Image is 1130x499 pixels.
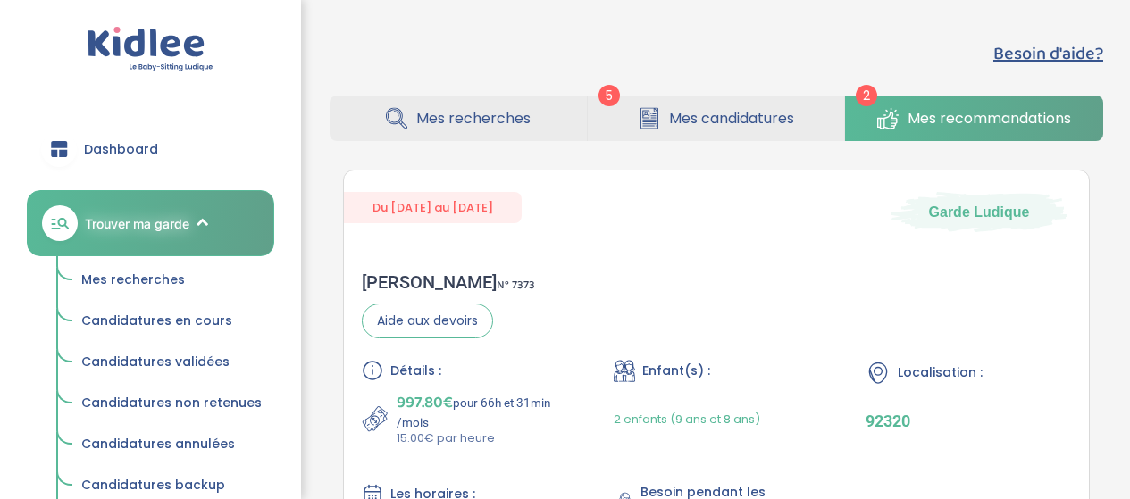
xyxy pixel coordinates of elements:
[69,387,274,420] a: Candidatures non retenues
[898,363,983,382] span: Localisation :
[69,263,274,297] a: Mes recherches
[81,435,235,453] span: Candidatures annulées
[27,117,274,181] a: Dashboard
[27,190,274,256] a: Trouver ma garde
[845,96,1103,141] a: Mes recommandations
[416,107,531,129] span: Mes recherches
[81,312,232,329] span: Candidatures en cours
[866,412,1071,430] p: 92320
[84,140,158,159] span: Dashboard
[85,214,189,233] span: Trouver ma garde
[598,85,620,106] span: 5
[397,390,453,415] span: 997.80€
[88,27,213,72] img: logo.svg
[908,107,1071,129] span: Mes recommandations
[81,270,185,288] span: Mes recherches
[390,362,441,380] span: Détails :
[497,276,535,295] span: N° 7373
[69,345,274,379] a: Candidatures validées
[362,304,493,338] span: Aide aux devoirs
[614,411,760,428] span: 2 enfants (9 ans et 8 ans)
[856,85,877,106] span: 2
[330,96,587,141] a: Mes recherches
[642,362,710,380] span: Enfant(s) :
[929,202,1030,221] span: Garde Ludique
[397,390,567,429] p: pour 66h et 31min /mois
[344,192,522,223] span: Du [DATE] au [DATE]
[69,304,274,338] a: Candidatures en cours
[81,476,225,494] span: Candidatures backup
[993,40,1103,67] button: Besoin d'aide?
[81,353,230,370] span: Candidatures validées
[397,429,567,447] p: 15.00€ par heure
[588,96,845,141] a: Mes candidatures
[669,107,794,129] span: Mes candidatures
[69,428,274,462] a: Candidatures annulées
[81,394,262,412] span: Candidatures non retenues
[362,271,535,293] div: [PERSON_NAME]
